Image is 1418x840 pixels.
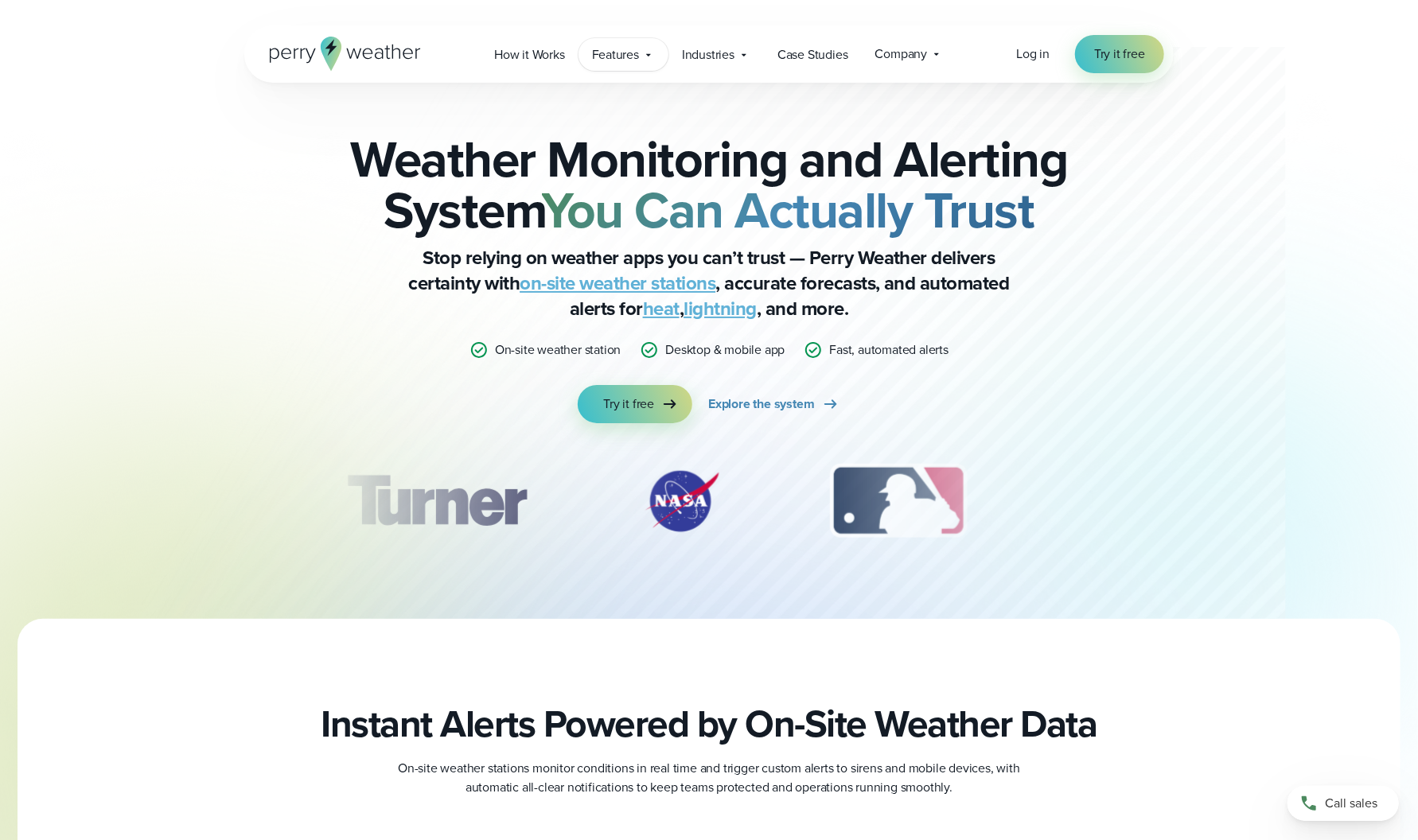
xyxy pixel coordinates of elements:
[542,173,1034,247] strong: You Can Actually Trust
[520,269,715,297] a: on-site weather stations
[626,461,738,541] div: 2 of 12
[1059,461,1186,541] img: PGA.svg
[814,461,982,541] img: MLB.svg
[391,245,1027,321] p: Stop relying on weather apps you can’t trust — Perry Weather delivers certainty with , accurate f...
[592,45,639,64] span: Features
[1094,45,1145,64] span: Try it free
[1059,461,1186,541] div: 4 of 12
[777,45,848,64] span: Case Studies
[481,38,578,71] a: How it Works
[1016,45,1050,63] span: Log in
[324,461,550,541] div: 1 of 12
[321,702,1097,746] h2: Instant Alerts Powered by On-Site Weather Data
[495,340,621,360] p: On-site weather station
[829,340,949,360] p: Fast, automated alerts
[665,340,785,360] p: Desktop & mobile app
[1287,786,1399,821] a: Call sales
[324,461,1094,549] div: slideshow
[494,45,565,64] span: How it Works
[324,461,550,541] img: Turner-Construction_1.svg
[1016,45,1050,64] a: Log in
[643,294,680,323] a: heat
[1075,35,1164,73] a: Try it free
[708,395,814,414] span: Explore the system
[1325,794,1377,813] span: Call sales
[626,461,738,541] img: NASA.svg
[603,395,654,414] span: Try it free
[324,134,1094,235] h2: Weather Monitoring and Alerting System
[764,38,862,71] a: Case Studies
[391,759,1027,797] p: On-site weather stations monitor conditions in real time and trigger custom alerts to sirens and ...
[684,294,757,323] a: lightning
[814,461,982,541] div: 3 of 12
[708,385,840,423] a: Explore the system
[682,45,734,64] span: Industries
[875,45,928,64] span: Company
[578,385,692,423] a: Try it free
